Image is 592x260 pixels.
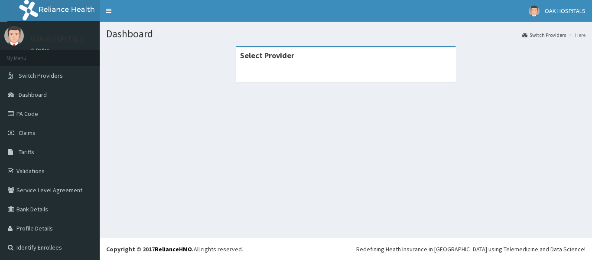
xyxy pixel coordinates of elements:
strong: Copyright © 2017 . [106,245,194,253]
span: Tariffs [19,148,34,156]
a: Switch Providers [522,31,566,39]
img: User Image [529,6,540,16]
strong: Select Provider [240,50,294,60]
footer: All rights reserved. [100,238,592,260]
img: User Image [4,26,24,46]
a: RelianceHMO [155,245,192,253]
div: Redefining Heath Insurance in [GEOGRAPHIC_DATA] using Telemedicine and Data Science! [356,245,585,253]
a: Online [30,47,51,53]
span: OAK HOSPITALS [545,7,585,15]
span: Switch Providers [19,72,63,79]
p: OAK HOSPITALS [30,35,84,43]
span: Dashboard [19,91,47,99]
li: Here [567,31,585,39]
span: Claims [19,129,36,137]
h1: Dashboard [106,28,585,39]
